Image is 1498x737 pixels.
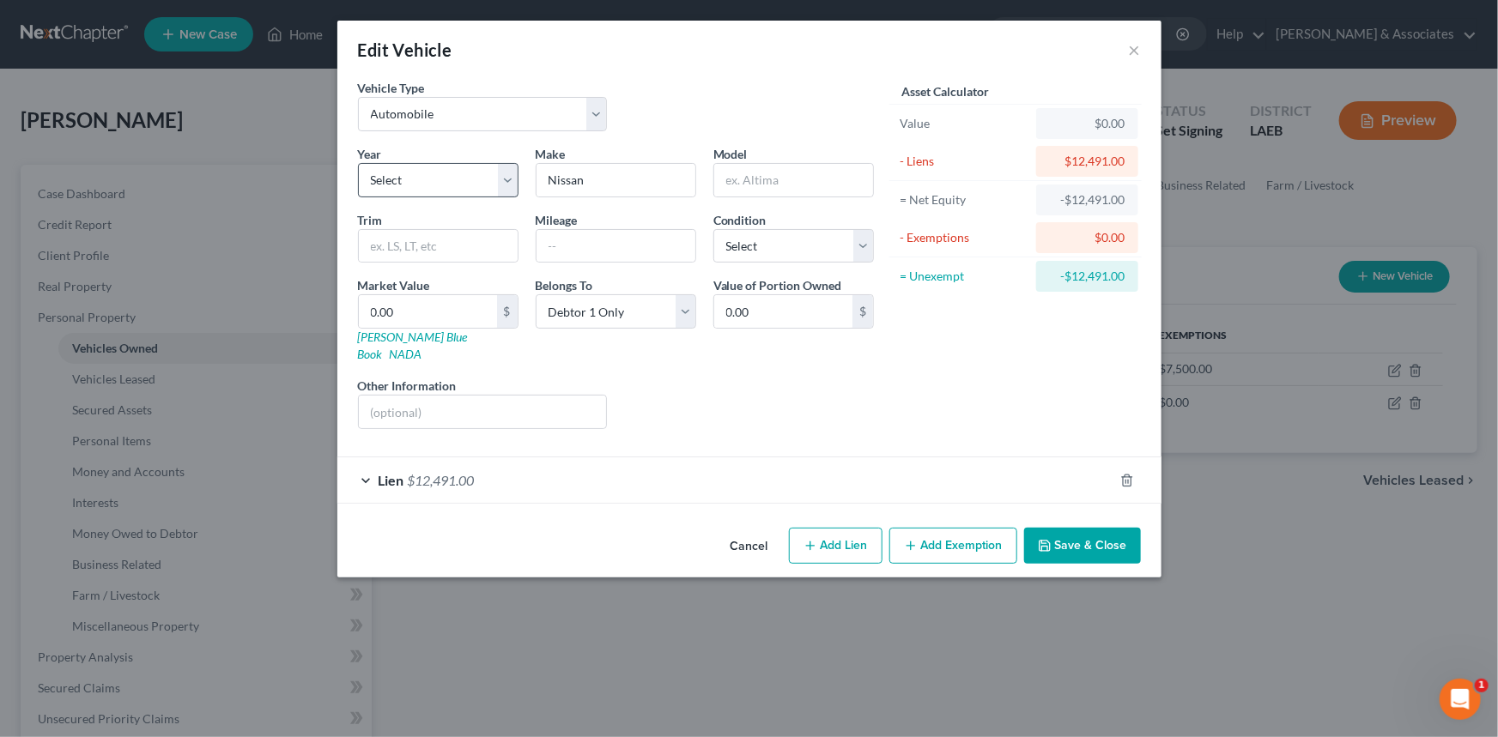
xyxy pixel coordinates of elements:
[713,276,842,294] label: Value of Portion Owned
[536,147,566,161] span: Make
[537,164,695,196] input: ex. Nissan
[358,38,452,62] div: Edit Vehicle
[1440,679,1481,720] iframe: Intercom live chat
[408,472,475,488] span: $12,491.00
[537,230,695,263] input: --
[1050,191,1125,208] div: -$12,491.00
[900,191,1029,208] div: = Net Equity
[1050,268,1125,285] div: -$12,491.00
[497,295,518,328] div: $
[358,276,430,294] label: Market Value
[358,79,425,97] label: Vehicle Type
[714,295,852,328] input: 0.00
[359,396,607,428] input: (optional)
[379,472,404,488] span: Lien
[714,164,873,196] input: ex. Altima
[358,211,383,229] label: Trim
[1475,679,1489,692] span: 1
[1050,115,1125,132] div: $0.00
[1129,39,1141,60] button: ×
[789,528,882,564] button: Add Lien
[358,145,382,163] label: Year
[358,329,468,361] a: [PERSON_NAME] Blue Book
[713,145,748,163] label: Model
[390,347,422,361] a: NADA
[536,211,578,229] label: Mileage
[359,230,518,263] input: ex. LS, LT, etc
[900,153,1029,170] div: - Liens
[1024,528,1141,564] button: Save & Close
[536,278,593,293] span: Belongs To
[852,295,873,328] div: $
[900,229,1029,246] div: - Exemptions
[1050,153,1125,170] div: $12,491.00
[713,211,767,229] label: Condition
[717,529,782,564] button: Cancel
[901,82,989,100] label: Asset Calculator
[1050,229,1125,246] div: $0.00
[900,268,1029,285] div: = Unexempt
[359,295,497,328] input: 0.00
[358,377,457,395] label: Other Information
[889,528,1017,564] button: Add Exemption
[900,115,1029,132] div: Value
